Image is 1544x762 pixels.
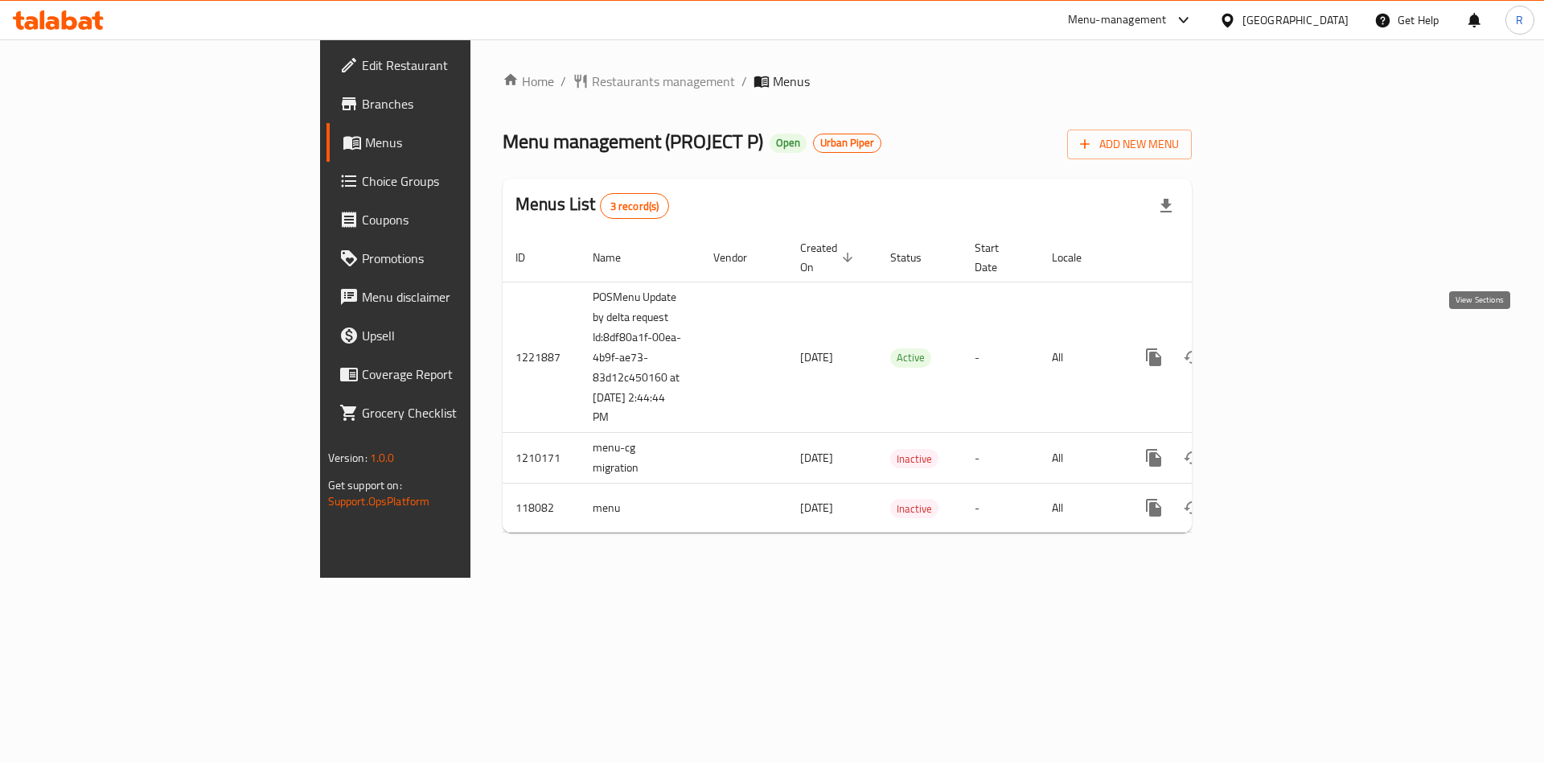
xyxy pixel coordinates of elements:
[1135,488,1173,527] button: more
[1147,187,1185,225] div: Export file
[362,403,565,422] span: Grocery Checklist
[362,287,565,307] span: Menu disclaimer
[890,348,931,368] div: Active
[1135,439,1173,477] button: more
[1068,10,1167,30] div: Menu-management
[741,72,747,91] li: /
[1067,130,1192,159] button: Add New Menu
[580,433,700,484] td: menu-cg migration
[800,347,833,368] span: [DATE]
[326,123,578,162] a: Menus
[773,72,810,91] span: Menus
[592,72,735,91] span: Restaurants management
[1516,11,1523,29] span: R
[593,248,642,267] span: Name
[326,355,578,393] a: Coverage Report
[573,72,735,91] a: Restaurants management
[365,133,565,152] span: Menus
[1242,11,1349,29] div: [GEOGRAPHIC_DATA]
[326,316,578,355] a: Upsell
[800,447,833,468] span: [DATE]
[328,447,368,468] span: Version:
[515,248,546,267] span: ID
[362,210,565,229] span: Coupons
[362,365,565,384] span: Coverage Report
[713,248,768,267] span: Vendor
[328,475,402,496] span: Get support on:
[1135,338,1173,377] button: more
[503,233,1302,533] table: enhanced table
[770,136,807,150] span: Open
[1173,338,1212,377] button: Change Status
[890,449,938,468] div: Inactive
[890,248,942,267] span: Status
[890,348,931,367] span: Active
[890,500,938,518] span: Inactive
[814,136,881,150] span: Urban Piper
[890,450,938,468] span: Inactive
[362,94,565,113] span: Branches
[362,171,565,191] span: Choice Groups
[580,484,700,533] td: menu
[962,282,1039,433] td: -
[515,192,669,219] h2: Menus List
[600,193,670,219] div: Total records count
[1122,233,1302,282] th: Actions
[328,491,430,512] a: Support.OpsPlatform
[770,134,807,153] div: Open
[1080,134,1179,154] span: Add New Menu
[362,326,565,345] span: Upsell
[601,199,669,214] span: 3 record(s)
[800,238,858,277] span: Created On
[503,72,1192,91] nav: breadcrumb
[1173,439,1212,477] button: Change Status
[326,239,578,278] a: Promotions
[370,447,395,468] span: 1.0.0
[1039,282,1122,433] td: All
[975,238,1020,277] span: Start Date
[362,56,565,75] span: Edit Restaurant
[962,484,1039,533] td: -
[326,278,578,316] a: Menu disclaimer
[362,249,565,268] span: Promotions
[326,46,578,84] a: Edit Restaurant
[1052,248,1103,267] span: Locale
[1039,433,1122,484] td: All
[580,282,700,433] td: POSMenu Update by delta request Id:8df80a1f-00ea-4b9f-ae73-83d12c450160 at [DATE] 2:44:44 PM
[326,162,578,200] a: Choice Groups
[503,123,763,159] span: Menu management ( PROJECT P )
[1039,484,1122,533] td: All
[1173,488,1212,527] button: Change Status
[326,84,578,123] a: Branches
[800,497,833,518] span: [DATE]
[326,393,578,432] a: Grocery Checklist
[326,200,578,239] a: Coupons
[962,433,1039,484] td: -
